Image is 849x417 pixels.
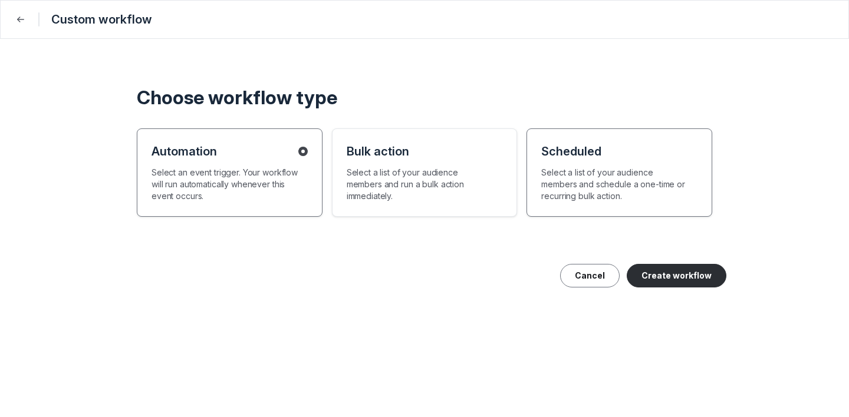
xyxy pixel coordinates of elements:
[541,143,688,160] h5: Scheduled
[627,264,726,287] button: Create workflow
[347,143,493,160] h5: Bulk action
[541,167,688,202] p: Select a list of your audience members and schedule a one-time or recurring bulk action.
[560,264,620,287] button: Cancel
[347,167,493,202] p: Select a list of your audience members and run a bulk action immediately.
[137,86,712,110] h2: Choose workflow type
[152,167,298,202] p: Select an event trigger. Your workflow will run automatically whenever this event occurs.
[152,143,298,160] h5: Automation
[51,11,152,28] h5: Custom workflow
[12,11,29,28] button: Close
